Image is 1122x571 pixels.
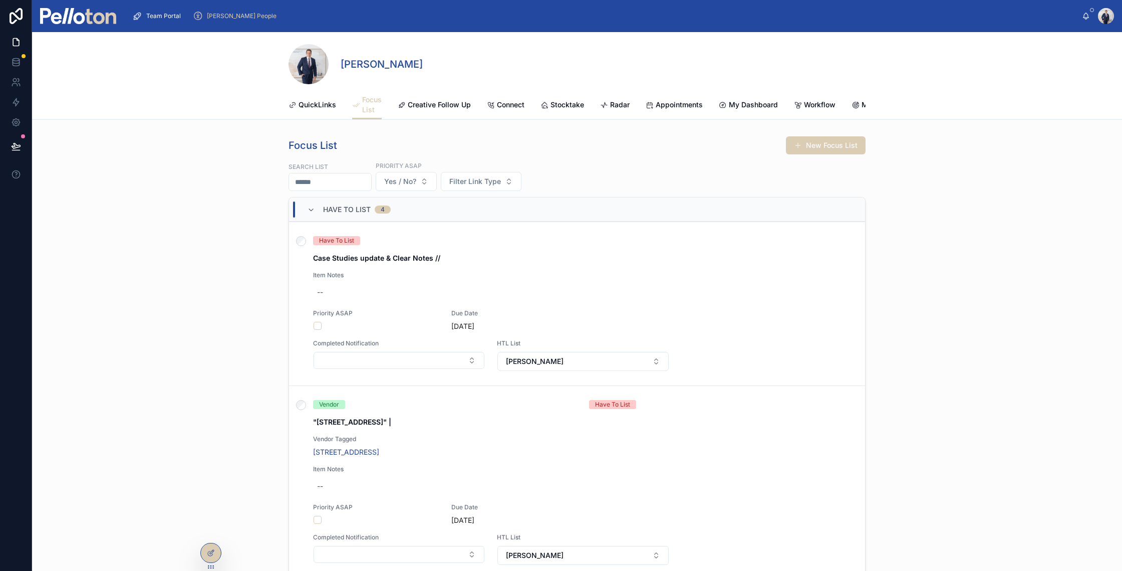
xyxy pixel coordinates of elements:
[487,96,524,116] a: Connect
[313,447,379,457] a: [STREET_ADDRESS]
[398,96,471,116] a: Creative Follow Up
[506,550,564,560] span: [PERSON_NAME]
[289,138,337,152] h1: Focus List
[540,96,584,116] a: Stocktake
[497,546,668,565] button: Select Button
[719,96,778,116] a: My Dashboard
[314,352,484,369] button: Select Button
[124,5,1082,27] div: scrollable content
[451,321,474,331] p: [DATE]
[314,546,484,563] button: Select Button
[506,356,564,366] span: [PERSON_NAME]
[595,400,630,409] div: Have To List
[376,172,437,191] button: Select Button
[381,206,385,214] div: 4
[451,309,715,317] span: Due Date
[656,100,703,110] span: Appointments
[497,533,669,541] span: HTL List
[441,172,521,191] button: Select Button
[341,57,423,71] h1: [PERSON_NAME]
[207,12,276,20] span: [PERSON_NAME] People
[319,236,354,245] div: Have To List
[289,96,336,116] a: QuickLinks
[319,400,339,409] div: Vendor
[313,271,853,279] span: Item Notes
[352,91,382,120] a: Focus List
[289,222,865,386] a: Have To ListCase Studies update & Clear Notes //Item Notes--Priority ASAPDue Date[DATE]Completed ...
[313,533,485,541] span: Completed Notification
[323,205,371,215] span: Have To List
[600,96,630,116] a: Radar
[362,95,382,115] span: Focus List
[862,100,892,110] span: Mapping
[376,161,422,170] label: Priority ASAP
[408,100,471,110] span: Creative Follow Up
[786,136,866,154] button: New Focus List
[313,418,391,426] strong: "[STREET_ADDRESS]" |
[313,309,439,317] span: Priority ASAP
[646,96,703,116] a: Appointments
[317,287,323,297] div: --
[451,503,715,511] span: Due Date
[729,100,778,110] span: My Dashboard
[550,100,584,110] span: Stocktake
[299,100,336,110] span: QuickLinks
[313,339,485,347] span: Completed Notification
[610,100,630,110] span: Radar
[794,96,835,116] a: Workflow
[146,12,181,20] span: Team Portal
[449,176,501,186] span: Filter Link Type
[40,8,116,24] img: App logo
[497,100,524,110] span: Connect
[190,7,284,25] a: [PERSON_NAME] People
[852,96,892,116] a: Mapping
[313,435,669,443] span: Vendor Tagged
[313,503,439,511] span: Priority ASAP
[129,7,188,25] a: Team Portal
[497,352,668,371] button: Select Button
[804,100,835,110] span: Workflow
[497,339,669,347] span: HTL List
[289,162,328,171] label: Search List
[384,176,416,186] span: Yes / No?
[313,254,440,262] strong: Case Studies update & Clear Notes //
[317,481,323,491] div: --
[451,515,474,525] p: [DATE]
[313,465,853,473] span: Item Notes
